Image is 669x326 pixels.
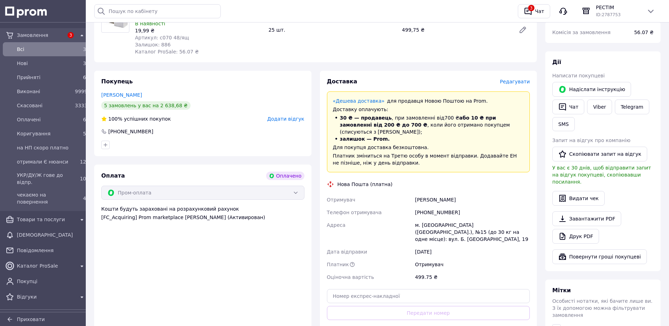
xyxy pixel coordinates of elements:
[267,116,304,122] span: Додати відгук
[83,117,86,122] span: 6
[17,231,86,238] span: [DEMOGRAPHIC_DATA]
[101,78,133,85] span: Покупець
[75,103,88,108] span: 3333
[552,73,605,78] span: Написати покупцеві
[327,197,355,203] span: Отримувач
[83,196,86,201] span: 4
[552,117,575,131] button: SMS
[83,75,86,80] span: 6
[266,172,304,180] div: Оплачено
[333,144,524,151] div: Для покупця доставка безкоштовна.
[333,114,524,135] li: , при замовленні від 700 ₴ , коли його отримано покупцем (списуються з [PERSON_NAME]);
[596,4,641,11] span: РЕСТІМ
[340,136,390,142] span: залишок — Prom.
[413,193,531,206] div: [PERSON_NAME]
[135,35,189,40] span: Артикул: с070 48/ящ
[83,60,86,66] span: 3
[17,172,72,186] span: УКР/ДУ/Ж гове до відпр.
[17,88,72,95] span: Виконані
[327,78,358,85] span: Доставка
[108,116,122,122] span: 100%
[333,98,385,104] a: «Дешева доставка»
[17,116,72,123] span: Оплачені
[552,82,631,97] button: Надіслати інструкцію
[17,130,72,137] span: Коригування
[101,205,304,221] div: Кошти будуть зараховані на розрахунковий рахунок
[518,4,550,18] button: 3Чат
[327,210,382,215] span: Телефон отримувача
[17,74,72,81] span: Прийняті
[17,102,72,109] span: Скасовані
[17,317,45,322] span: Приховати
[135,21,165,26] span: В наявності
[413,271,531,283] div: 499.75 ₴
[75,89,91,94] span: 9999+
[552,30,611,35] span: Комісія за замовлення
[80,159,86,165] span: 12
[552,165,651,185] span: У вас є 30 днів, щоб відправити запит на відгук покупцеві, скопіювавши посилання.
[327,289,530,303] input: Номер експрес-накладної
[333,97,524,104] div: для продавця Новою Поштою на Prom.
[327,222,346,228] span: Адреса
[67,32,74,38] span: 3
[413,219,531,245] div: м. [GEOGRAPHIC_DATA] ([GEOGRAPHIC_DATA].), №15 (до 30 кг на одне місце): вул. Б. [GEOGRAPHIC_DATA...
[413,258,531,271] div: Отримувач
[327,249,367,255] span: Дата відправки
[327,274,374,280] span: Оціночна вартість
[17,247,86,254] span: Повідомлення
[17,262,75,269] span: Каталог ProSale
[101,92,142,98] a: [PERSON_NAME]
[108,128,154,135] div: [PHONE_NUMBER]
[615,100,649,114] a: Telegram
[101,115,171,122] div: успішних покупок
[17,278,86,285] span: Покупці
[552,298,652,318] span: Особисті нотатки, які бачите лише ви. З їх допомогою можна фільтрувати замовлення
[500,79,530,84] span: Редагувати
[340,115,392,121] span: 30 ₴ — продавець
[17,216,75,223] span: Товари та послуги
[552,59,561,65] span: Дії
[135,42,171,47] span: Залишок: 886
[101,214,304,221] div: [FC_Acquiring] Prom marketplace [PERSON_NAME] (Активирован)
[94,4,221,18] input: Пошук по кабінету
[534,6,546,17] div: Чат
[17,60,72,67] span: Нові
[17,158,72,165] span: отримали Є нюанси
[17,293,75,300] span: Відгуки
[413,245,531,258] div: [DATE]
[587,100,612,114] a: Viber
[327,262,349,267] span: Платник
[17,46,72,53] span: Всi
[634,30,654,35] span: 56.07 ₴
[80,176,86,181] span: 10
[17,144,86,151] span: на НП скоро платно
[101,101,191,110] div: 5 замовлень у вас на 2 638,68 ₴
[17,191,72,205] span: чекаємо на повернення
[17,32,64,39] span: Замовлення
[596,12,620,17] span: ID: 2787753
[552,249,647,264] button: Повернути гроші покупцеві
[135,27,263,34] div: 19,99 ₴
[552,191,605,206] button: Видати чек
[333,106,524,113] div: Доставку оплачують:
[83,131,86,136] span: 5
[552,100,584,114] button: Чат
[413,206,531,219] div: [PHONE_NUMBER]
[333,152,524,166] div: Платник зміниться на Третю особу в момент відправки. Додавайте ЕН не пізніше, ніж у день відправки.
[552,229,599,244] a: Друк PDF
[135,49,199,55] span: Каталог ProSale: 56.07 ₴
[399,25,513,35] div: 499,75 ₴
[552,211,621,226] a: Завантажити PDF
[336,181,394,188] div: Нова Пошта (платна)
[83,46,86,52] span: 3
[552,147,647,161] button: Скопіювати запит на відгук
[266,25,399,35] div: 25 шт.
[552,287,571,294] span: Мітки
[552,138,630,143] span: Запит на відгук про компанію
[516,23,530,37] a: Редагувати
[101,172,125,179] span: Оплата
